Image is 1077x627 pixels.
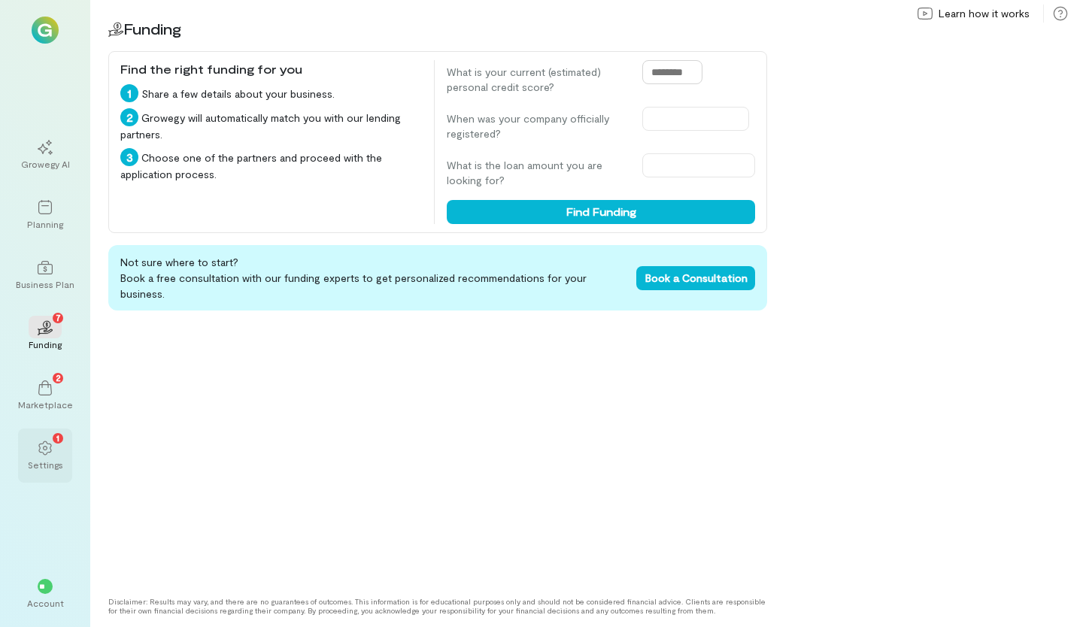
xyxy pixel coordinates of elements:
[18,248,72,302] a: Business Plan
[56,431,59,444] span: 1
[27,218,63,230] div: Planning
[120,148,138,166] div: 3
[16,278,74,290] div: Business Plan
[120,108,138,126] div: 2
[27,597,64,609] div: Account
[636,266,755,290] button: Book a Consultation
[18,429,72,483] a: Settings
[447,65,627,95] label: What is your current (estimated) personal credit score?
[18,128,72,182] a: Growegy AI
[56,371,61,384] span: 2
[120,148,422,182] div: Choose one of the partners and proceed with the application process.
[28,459,63,471] div: Settings
[108,597,767,615] div: Disclaimer: Results may vary, and there are no guarantees of outcomes. This information is for ed...
[123,20,181,38] span: Funding
[56,310,61,324] span: 7
[120,108,422,142] div: Growegy will automatically match you with our lending partners.
[18,188,72,242] a: Planning
[120,84,422,102] div: Share a few details about your business.
[18,308,72,362] a: Funding
[18,398,73,410] div: Marketplace
[108,245,767,310] div: Not sure where to start? Book a free consultation with our funding experts to get personalized re...
[29,338,62,350] div: Funding
[21,158,70,170] div: Growegy AI
[18,368,72,423] a: Marketplace
[645,271,748,284] span: Book a Consultation
[120,60,422,78] div: Find the right funding for you
[447,200,755,224] button: Find Funding
[120,84,138,102] div: 1
[447,111,627,141] label: When was your company officially registered?
[447,158,627,188] label: What is the loan amount you are looking for?
[939,6,1030,21] span: Learn how it works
